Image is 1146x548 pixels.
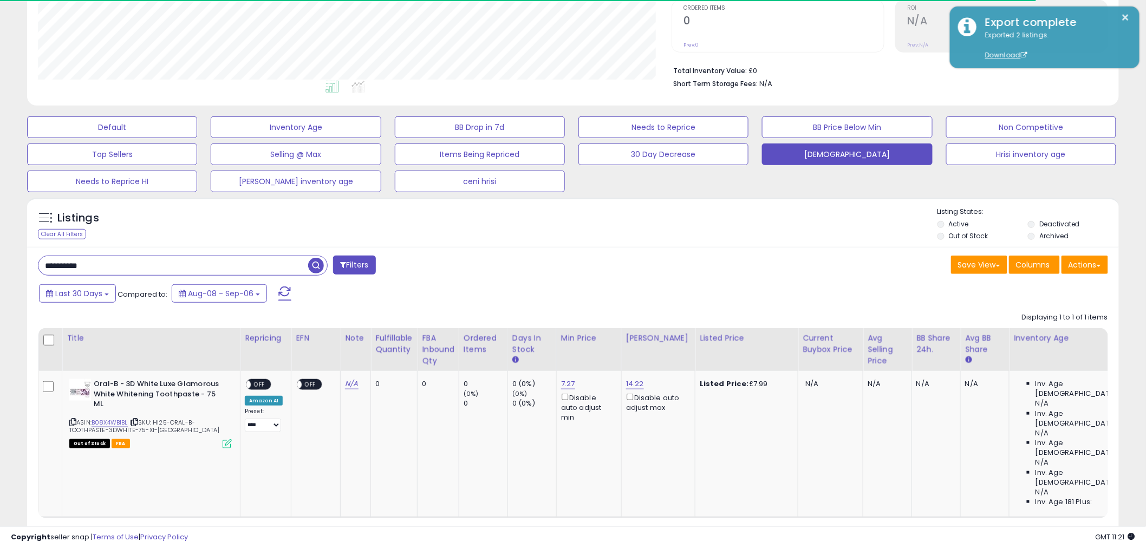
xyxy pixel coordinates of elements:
[759,79,772,89] span: N/A
[937,207,1119,217] p: Listing States:
[464,399,507,408] div: 0
[1014,332,1138,344] div: Inventory Age
[69,379,91,401] img: 41zq64paTCL._SL40_.jpg
[375,332,413,355] div: Fulfillable Quantity
[302,380,320,389] span: OFF
[67,332,236,344] div: Title
[69,418,219,434] span: | SKU: HI25-ORAL-B-TOOTHPASTE-3DWHITE-75-X1-[GEOGRAPHIC_DATA]
[211,143,381,165] button: Selling @ Max
[762,116,932,138] button: BB Price Below Min
[916,379,952,389] div: N/A
[27,143,197,165] button: Top Sellers
[94,379,225,412] b: Oral-B - 3D White Luxe Glamorous White Whitening Toothpaste - 75 ML
[561,332,617,344] div: Min Price
[673,66,747,75] b: Total Inventory Value:
[683,42,699,48] small: Prev: 0
[965,379,1001,389] div: N/A
[38,229,86,239] div: Clear All Filters
[578,116,748,138] button: Needs to Reprice
[578,143,748,165] button: 30 Day Decrease
[395,143,565,165] button: Items Being Repriced
[907,42,928,48] small: Prev: N/A
[11,532,50,542] strong: Copyright
[422,379,451,389] div: 0
[965,355,972,365] small: Avg BB Share.
[673,79,758,88] b: Short Term Storage Fees:
[296,332,336,344] div: EFN
[700,332,793,344] div: Listed Price
[395,116,565,138] button: BB Drop in 7d
[512,399,556,408] div: 0 (0%)
[868,379,903,389] div: N/A
[27,171,197,192] button: Needs to Reprice HI
[946,143,1116,165] button: Hrisi inventory age
[946,116,1116,138] button: Non Competitive
[626,379,644,389] a: 14.22
[464,389,479,398] small: (0%)
[55,288,102,299] span: Last 30 Days
[626,332,691,344] div: [PERSON_NAME]
[1036,497,1092,507] span: Inv. Age 181 Plus:
[868,332,907,367] div: Avg Selling Price
[700,379,749,389] b: Listed Price:
[965,332,1005,355] div: Avg BB Share
[1039,219,1080,229] label: Deactivated
[700,379,790,389] div: £7.99
[512,389,528,398] small: (0%)
[69,379,232,447] div: ASIN:
[118,289,167,299] span: Compared to:
[512,332,552,355] div: Days In Stock
[561,392,613,422] div: Disable auto adjust min
[1022,312,1108,323] div: Displaying 1 to 1 of 1 items
[907,5,1108,11] span: ROI
[1039,231,1069,240] label: Archived
[1036,399,1049,408] span: N/A
[951,256,1007,274] button: Save View
[112,439,130,448] span: FBA
[1096,532,1135,542] span: 2025-10-7 11:21 GMT
[949,231,988,240] label: Out of Stock
[916,332,956,355] div: BB Share 24h.
[345,379,358,389] a: N/A
[245,332,286,344] div: Repricing
[1036,487,1049,497] span: N/A
[57,211,99,226] h5: Listings
[245,408,283,432] div: Preset:
[69,439,110,448] span: All listings that are currently out of stock and unavailable for purchase on Amazon
[211,171,381,192] button: [PERSON_NAME] inventory age
[977,15,1131,30] div: Export complete
[561,379,575,389] a: 7.27
[1016,259,1050,270] span: Columns
[1036,438,1135,458] span: Inv. Age [DEMOGRAPHIC_DATA]:
[683,15,884,29] h2: 0
[345,332,366,344] div: Note
[211,116,381,138] button: Inventory Age
[39,284,116,303] button: Last 30 Days
[1036,468,1135,487] span: Inv. Age [DEMOGRAPHIC_DATA]-180:
[803,332,858,355] div: Current Buybox Price
[762,143,932,165] button: [DEMOGRAPHIC_DATA]
[1036,458,1049,467] span: N/A
[512,355,519,365] small: Days In Stock.
[673,63,1100,76] li: £0
[805,379,818,389] span: N/A
[626,392,687,413] div: Disable auto adjust max
[172,284,267,303] button: Aug-08 - Sep-06
[92,418,128,427] a: B08X4WB1BL
[683,5,884,11] span: Ordered Items
[395,171,565,192] button: ceni hrisi
[27,116,197,138] button: Default
[1036,379,1135,399] span: Inv. Age [DEMOGRAPHIC_DATA]:
[251,380,268,389] span: OFF
[188,288,253,299] span: Aug-08 - Sep-06
[464,379,507,389] div: 0
[907,15,1108,29] h2: N/A
[11,532,188,543] div: seller snap | |
[140,532,188,542] a: Privacy Policy
[1122,11,1130,24] button: ×
[977,30,1131,61] div: Exported 2 listings.
[245,396,283,406] div: Amazon AI
[1036,409,1135,428] span: Inv. Age [DEMOGRAPHIC_DATA]:
[512,379,556,389] div: 0 (0%)
[375,379,409,389] div: 0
